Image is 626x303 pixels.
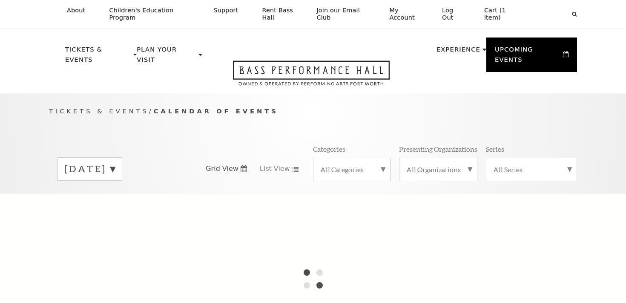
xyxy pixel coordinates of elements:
[49,107,149,115] span: Tickets & Events
[399,144,477,153] p: Presenting Organizations
[493,165,570,174] label: All Series
[109,7,190,22] p: Children's Education Program
[65,44,131,70] p: Tickets & Events
[213,7,238,14] p: Support
[262,7,302,22] p: Rent Bass Hall
[65,162,115,176] label: [DATE]
[67,7,85,14] p: About
[320,165,383,174] label: All Categories
[137,44,196,70] p: Plan Your Visit
[406,165,470,174] label: All Organizations
[206,164,238,173] span: Grid View
[313,144,345,153] p: Categories
[534,10,564,18] select: Select:
[486,144,504,153] p: Series
[154,107,279,115] span: Calendar of Events
[49,106,577,117] p: /
[495,44,561,70] p: Upcoming Events
[436,44,480,60] p: Experience
[260,164,290,173] span: List View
